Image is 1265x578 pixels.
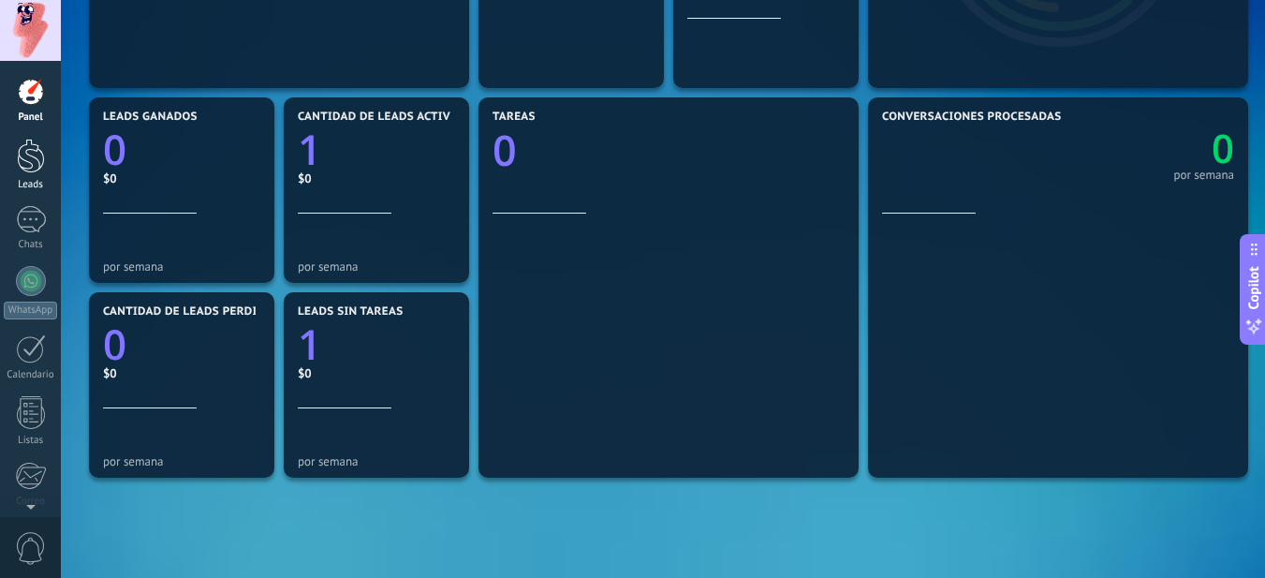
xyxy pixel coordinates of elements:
div: $0 [103,170,260,186]
div: por semana [298,259,455,274]
span: Conversaciones procesadas [882,111,1061,124]
div: Calendario [4,369,58,381]
span: Cantidad de leads activos [298,111,465,124]
a: 1 [298,121,455,177]
div: Listas [4,435,58,447]
text: 1 [298,121,321,177]
span: Cantidad de leads perdidos [103,305,281,319]
a: 0 [103,316,260,372]
span: Copilot [1244,266,1263,309]
div: $0 [298,170,455,186]
div: por semana [103,454,260,468]
text: 0 [493,122,517,179]
span: Tareas [493,111,536,124]
div: por semana [1173,170,1234,180]
text: 0 [103,121,126,177]
a: 1 [298,316,455,372]
span: Leads sin tareas [298,305,403,319]
a: 0 [103,121,260,177]
div: $0 [298,365,455,381]
div: Chats [4,239,58,251]
div: WhatsApp [4,302,57,319]
span: Leads ganados [103,111,198,124]
text: 1 [298,316,321,372]
div: por semana [298,454,455,468]
a: 0 [493,122,845,179]
text: 0 [103,316,126,372]
div: $0 [103,365,260,381]
text: 0 [1212,122,1234,175]
div: por semana [103,259,260,274]
div: Leads [4,179,58,191]
div: Panel [4,111,58,124]
a: 0 [1058,122,1234,175]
